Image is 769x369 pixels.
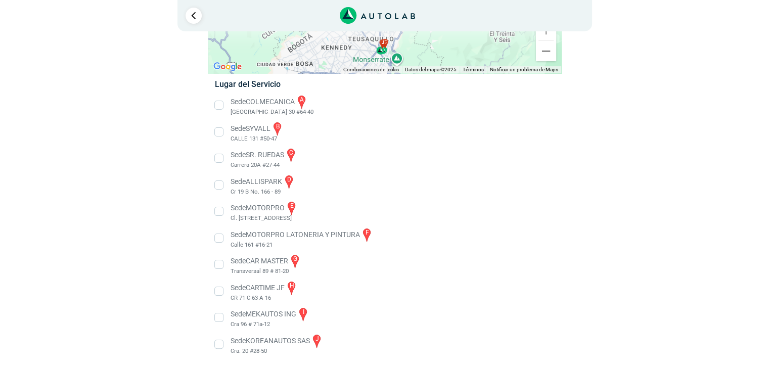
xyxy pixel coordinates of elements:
[405,67,457,72] span: Datos del mapa ©2025
[215,79,554,89] h5: Lugar del Servicio
[211,60,244,73] img: Google
[211,60,244,73] a: Abre esta zona en Google Maps (se abre en una nueva ventana)
[340,10,415,20] a: Link al sitio de autolab
[490,67,558,72] a: Notificar un problema de Maps
[463,67,484,72] a: Términos (se abre en una nueva pestaña)
[343,66,399,73] button: Combinaciones de teclas
[381,39,384,47] span: j
[186,8,202,24] a: Ir al paso anterior
[536,41,556,61] button: Reducir
[383,39,386,46] span: c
